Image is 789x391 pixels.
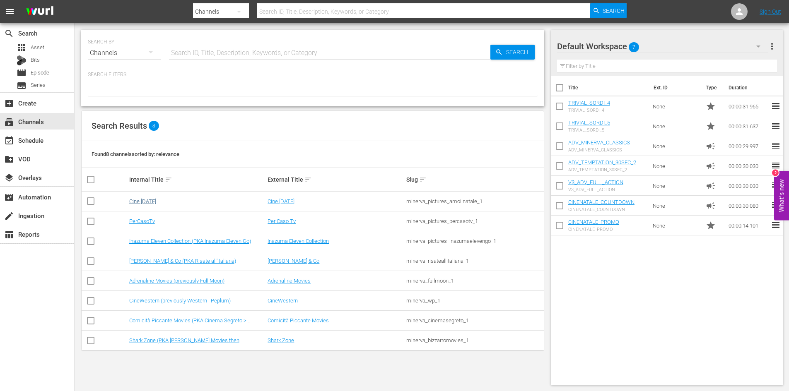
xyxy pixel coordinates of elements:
span: Episode [17,68,27,78]
td: None [649,176,702,196]
p: Search Filters: [88,71,538,78]
td: None [649,96,702,116]
th: Ext. ID [649,76,701,99]
span: reorder [771,180,781,190]
span: Channels [4,117,14,127]
a: Shark Zone [268,337,294,343]
button: more_vert [767,36,777,56]
button: Search [490,45,535,60]
span: Promo [706,121,716,131]
a: Comicità Piccante Movies [268,317,329,324]
span: Asset [31,43,44,52]
span: Schedule [4,136,14,146]
td: None [649,156,702,176]
div: minerva_cinemasegreto_1 [406,317,543,324]
a: [PERSON_NAME] & Co [268,258,319,264]
button: Open Feedback Widget [774,171,789,220]
div: minerva_pictures_percasotv_1 [406,218,543,224]
span: menu [5,7,15,17]
td: 00:00:31.637 [725,116,771,136]
span: 8 [149,121,159,131]
div: External Title [268,175,404,185]
span: Search Results [92,121,147,131]
a: CineWestern (previously Western | Peplum) [129,297,231,304]
img: ans4CAIJ8jUAAAAAAAAAAAAAAAAAAAAAAAAgQb4GAAAAAAAAAAAAAAAAAAAAAAAAJMjXAAAAAAAAAAAAAAAAAAAAAAAAgAT5G... [20,2,60,22]
div: minerva_pictures_amoilnatale_1 [406,198,543,204]
span: Reports [4,230,14,240]
a: TRIVIAL_SORDI_4 [568,100,610,106]
td: 00:00:14.101 [725,216,771,235]
td: None [649,116,702,136]
a: [PERSON_NAME] & Co (PKA Risate all'italiana) [129,258,236,264]
td: 00:00:30.080 [725,196,771,216]
a: Inazuma Eleven Collection [268,238,329,244]
span: Automation [4,192,14,202]
a: Comicità Piccante Movies (PKA Cinema Segreto > Cinema Italiano > Cinema Poliziottesco) [129,317,250,330]
a: Cine [DATE] [129,198,156,204]
span: Overlays [4,173,14,183]
span: Ingestion [4,211,14,221]
div: minerva_pictures_inazumaelevengo_1 [406,238,543,244]
td: None [649,196,702,216]
a: Adrenaline Movies [268,278,311,284]
th: Duration [724,76,773,99]
th: Type [701,76,724,99]
div: CINENATALE_COUNTDOWN [568,207,635,212]
a: CINENATALE_COUNTDOWN [568,199,635,205]
div: ADV_MINERVA_CLASSICS [568,147,630,153]
span: Promo [706,101,716,111]
a: Sign Out [760,8,781,15]
span: Episode [31,69,49,77]
span: sort [304,176,312,183]
td: 00:00:30.030 [725,156,771,176]
a: PerCasoTv [129,218,155,224]
span: reorder [771,141,781,151]
div: Internal Title [129,175,265,185]
td: 00:00:30.030 [725,176,771,196]
span: reorder [771,161,781,170]
div: V3_ADV_FULL_ACTION [568,187,623,192]
a: TRIVIAL_SORDI_5 [568,120,610,126]
span: Create [4,98,14,108]
td: None [649,216,702,235]
button: Search [590,3,627,18]
a: CineWestern [268,297,298,304]
a: V3_ADV_FULL_ACTION [568,179,623,185]
span: Search [603,3,625,18]
span: VOD [4,154,14,164]
a: Adrenaline Movies (previously Full Moon) [129,278,224,284]
a: Shark Zone (PKA [PERSON_NAME] Movies then DinoMonsters Movies then CineAliens) [129,337,243,350]
div: Bits [17,55,27,65]
a: CINENATALE_PROMO [568,219,619,225]
a: Per Caso Tv [268,218,296,224]
div: minerva_fullmoon_1 [406,278,543,284]
a: ADV_TEMPTATION_30SEC_2 [568,159,636,166]
a: Inazuma Eleven Collection (PKA Inazuma Eleven Go) [129,238,251,244]
div: ADV_TEMPTATION_30SEC_2 [568,167,636,173]
span: Series [31,81,46,89]
span: Ad [706,201,716,211]
th: Title [568,76,649,99]
span: Found 8 channels sorted by: relevance [92,151,179,157]
td: None [649,136,702,156]
div: minerva_risateallitaliana_1 [406,258,543,264]
span: Series [17,81,27,91]
span: Ad [706,141,716,151]
div: TRIVIAL_SORDI_4 [568,108,610,113]
span: reorder [771,220,781,230]
div: Channels [88,41,161,65]
span: reorder [771,121,781,131]
span: Ad [706,161,716,171]
span: reorder [771,200,781,210]
a: ADV_MINERVA_CLASSICS [568,139,630,146]
td: 00:00:31.965 [725,96,771,116]
div: TRIVIAL_SORDI_5 [568,127,610,133]
span: sort [419,176,427,183]
span: Bits [31,56,40,64]
span: Asset [17,43,27,53]
div: minerva_bizzarromovies_1 [406,337,543,343]
span: 7 [629,38,639,56]
div: CINENATALE_PROMO [568,227,619,232]
span: Ad [706,181,716,191]
div: minerva_wp_1 [406,297,543,304]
